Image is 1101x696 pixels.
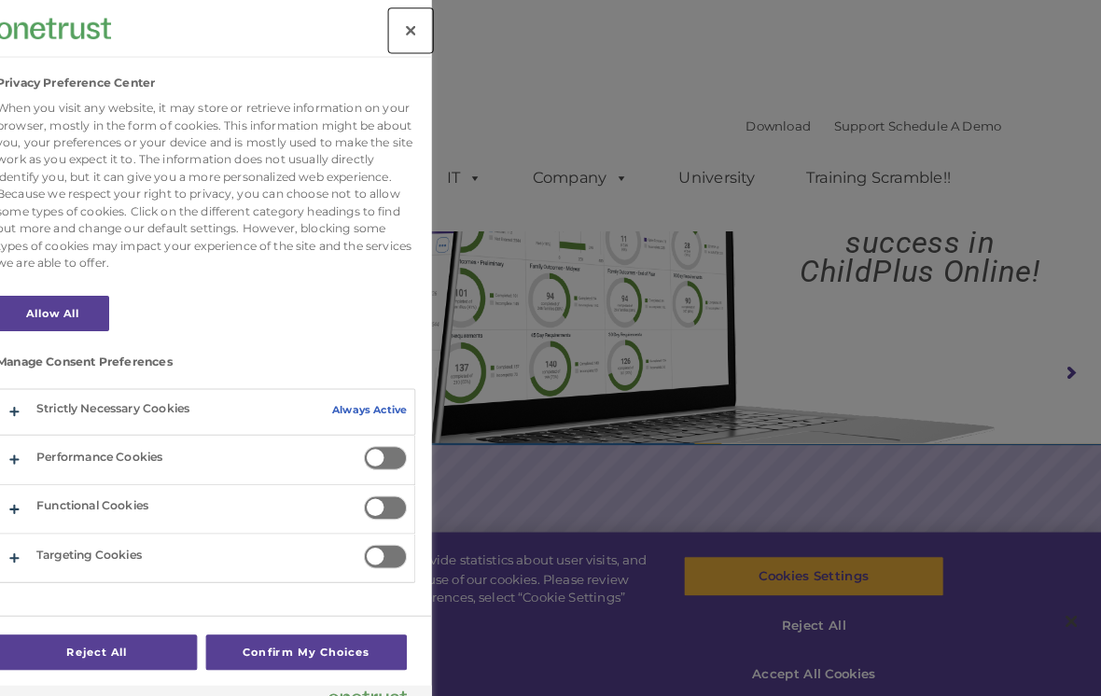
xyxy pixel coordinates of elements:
[407,9,448,50] button: Close
[23,9,135,47] div: Company Logo
[297,673,424,688] img: Powered by OneTrust Opens in a new Tab
[23,75,178,88] h2: Privacy Preference Center
[23,97,432,265] div: When you visit any website, it may store or retrieve information on your browser, mostly in the f...
[297,673,439,696] a: Powered by OneTrust Opens in a new Tab
[23,619,219,653] button: Reject All
[23,346,432,369] h3: Manage Consent Preferences
[228,619,424,653] button: Confirm My Choices
[23,18,135,37] img: Company Logo
[23,288,133,323] button: Allow All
